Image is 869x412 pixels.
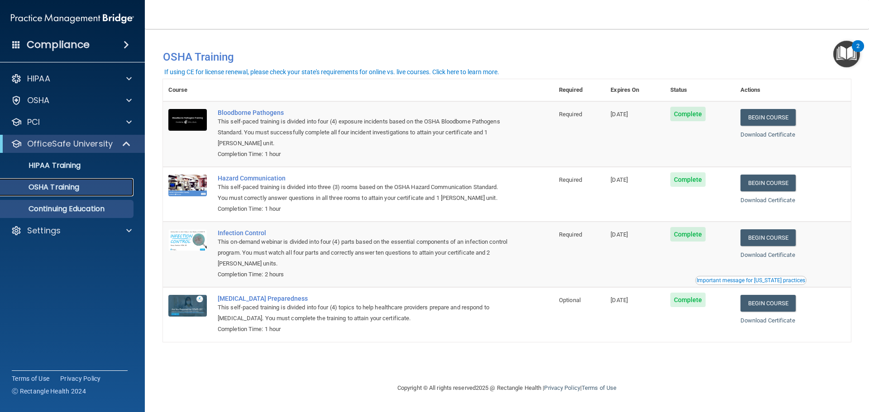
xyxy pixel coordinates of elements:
[27,117,40,128] p: PCI
[611,176,628,183] span: [DATE]
[665,79,735,101] th: Status
[12,374,49,383] a: Terms of Use
[342,374,672,403] div: Copyright © All rights reserved 2025 @ Rectangle Health | |
[218,175,508,182] a: Hazard Communication
[11,95,132,106] a: OSHA
[712,348,858,384] iframe: Drift Widget Chat Controller
[11,225,132,236] a: Settings
[218,237,508,269] div: This on-demand webinar is divided into four (4) parts based on the essential components of an inf...
[6,183,79,192] p: OSHA Training
[605,79,664,101] th: Expires On
[163,67,501,76] button: If using CE for license renewal, please check your state's requirements for online vs. live cours...
[670,293,706,307] span: Complete
[554,79,605,101] th: Required
[559,297,581,303] span: Optional
[218,204,508,214] div: Completion Time: 1 hour
[11,117,132,128] a: PCI
[697,278,805,283] div: Important message for [US_STATE] practices
[740,317,795,324] a: Download Certificate
[218,295,508,302] a: [MEDICAL_DATA] Preparedness
[833,41,860,67] button: Open Resource Center, 2 new notifications
[544,384,580,391] a: Privacy Policy
[735,79,851,101] th: Actions
[559,111,582,118] span: Required
[218,302,508,324] div: This self-paced training is divided into four (4) topics to help healthcare providers prepare and...
[695,276,807,285] button: Read this if you are a dental practitioner in the state of CA
[856,46,859,58] div: 2
[164,69,499,75] div: If using CE for license renewal, please check your state's requirements for online vs. live cours...
[163,51,851,63] h4: OSHA Training
[611,111,628,118] span: [DATE]
[11,9,134,28] img: PMB logo
[611,297,628,303] span: [DATE]
[670,172,706,187] span: Complete
[218,324,508,335] div: Completion Time: 1 hour
[559,176,582,183] span: Required
[218,116,508,149] div: This self-paced training is divided into four (4) exposure incidents based on the OSHA Bloodborne...
[27,225,61,236] p: Settings
[559,231,582,238] span: Required
[740,295,796,312] a: Begin Course
[670,227,706,242] span: Complete
[740,197,795,204] a: Download Certificate
[582,384,616,391] a: Terms of Use
[670,107,706,121] span: Complete
[11,138,131,149] a: OfficeSafe University
[6,161,81,170] p: HIPAA Training
[11,73,132,84] a: HIPAA
[218,109,508,116] a: Bloodborne Pathogens
[740,251,795,258] a: Download Certificate
[218,149,508,160] div: Completion Time: 1 hour
[163,79,212,101] th: Course
[740,175,796,191] a: Begin Course
[218,182,508,204] div: This self-paced training is divided into three (3) rooms based on the OSHA Hazard Communication S...
[27,38,90,51] h4: Compliance
[60,374,101,383] a: Privacy Policy
[740,109,796,126] a: Begin Course
[740,131,795,138] a: Download Certificate
[218,269,508,280] div: Completion Time: 2 hours
[12,387,86,396] span: Ⓒ Rectangle Health 2024
[27,73,50,84] p: HIPAA
[6,204,129,213] p: Continuing Education
[27,95,50,106] p: OSHA
[740,229,796,246] a: Begin Course
[611,231,628,238] span: [DATE]
[27,138,113,149] p: OfficeSafe University
[218,229,508,237] a: Infection Control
